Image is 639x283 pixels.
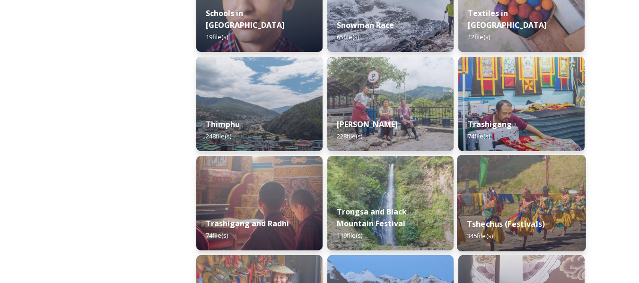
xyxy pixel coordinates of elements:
span: 74 file(s) [468,132,490,140]
strong: Trashigang and Radhi [206,218,289,229]
strong: Textiles in [GEOGRAPHIC_DATA] [468,8,547,30]
img: Trashi%2520Yangtse%2520090723%2520by%2520Amp%2520Sripimanwat-187.jpg [327,57,454,151]
strong: Tshechus (Festivals) [467,219,545,229]
span: 74 file(s) [206,231,228,240]
span: 12 file(s) [468,33,490,41]
strong: Snowman Race [337,20,394,30]
strong: Trongsa and Black Mountain Festival [337,206,407,229]
img: Trashigang%2520and%2520Rangjung%2520060723%2520by%2520Amp%2520Sripimanwat-32.jpg [196,156,323,250]
span: 248 file(s) [206,132,231,140]
strong: Schools in [GEOGRAPHIC_DATA] [206,8,285,30]
span: 228 file(s) [337,132,362,140]
span: 345 file(s) [467,232,493,240]
span: 65 file(s) [337,33,359,41]
strong: Thimphu [206,119,240,129]
img: Dechenphu%2520Festival14.jpg [457,155,586,251]
img: Thimphu%2520190723%2520by%2520Amp%2520Sripimanwat-43.jpg [196,57,323,151]
strong: Trashigang [468,119,512,129]
img: 2022-10-01%252018.12.56.jpg [327,156,454,250]
img: Trashigang%2520and%2520Rangjung%2520060723%2520by%2520Amp%2520Sripimanwat-66.jpg [458,57,585,151]
span: 19 file(s) [206,33,228,41]
span: 119 file(s) [337,231,362,240]
strong: [PERSON_NAME] [337,119,398,129]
